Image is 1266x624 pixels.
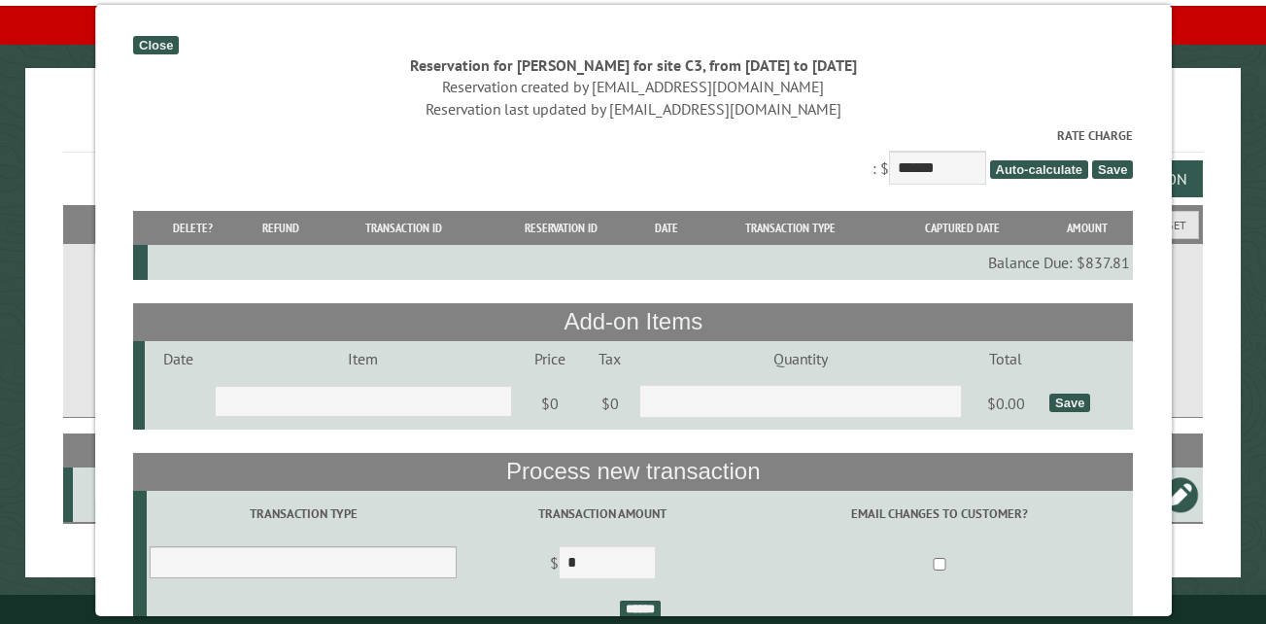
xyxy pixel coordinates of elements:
th: Delete? [147,211,237,245]
label: Transaction Amount [463,504,742,523]
h1: Reservations [63,99,1203,153]
div: C3 [81,485,137,504]
td: Total [965,341,1045,376]
th: Captured Date [883,211,1041,245]
th: Transaction ID [323,211,484,245]
th: Transaction Type [696,211,883,245]
th: Refund [238,211,323,245]
span: Auto-calculate [989,160,1088,179]
td: $0 [584,376,636,431]
span: Save [1092,160,1133,179]
td: Date [145,341,212,376]
th: Site [73,433,140,468]
td: Price [515,341,583,376]
th: Reservation ID [484,211,637,245]
label: Email changes to customer? [748,504,1130,523]
td: $0 [515,376,583,431]
div: Save [1049,394,1090,412]
div: Reservation last updated by [EMAIL_ADDRESS][DOMAIN_NAME] [133,98,1133,120]
div: Reservation for [PERSON_NAME] for site C3, from [DATE] to [DATE] [133,54,1133,76]
div: : $ [133,126,1133,190]
h2: Filters [63,205,1203,242]
label: Transaction Type [150,504,458,523]
label: Rate Charge [133,126,1133,145]
td: Item [211,341,515,376]
div: Reservation created by [EMAIL_ADDRESS][DOMAIN_NAME] [133,76,1133,97]
th: Add-on Items [133,303,1133,340]
th: Date [637,211,697,245]
div: Close [133,36,179,54]
td: Balance Due: $837.81 [147,245,1133,280]
td: $0.00 [965,376,1045,431]
td: $ [460,537,744,592]
th: Process new transaction [133,453,1133,490]
th: Amount [1041,211,1133,245]
td: Quantity [636,341,966,376]
td: Tax [584,341,636,376]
